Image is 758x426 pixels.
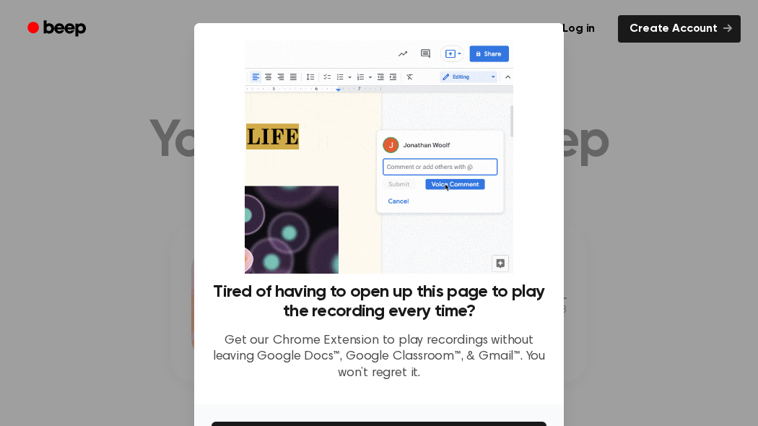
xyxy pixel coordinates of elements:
p: Get our Chrome Extension to play recordings without leaving Google Docs™, Google Classroom™, & Gm... [212,333,546,382]
a: Create Account [618,15,741,43]
a: Log in [548,12,609,45]
img: Beep extension in action [245,40,513,274]
h3: Tired of having to open up this page to play the recording every time? [212,282,546,321]
a: Beep [17,15,99,43]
